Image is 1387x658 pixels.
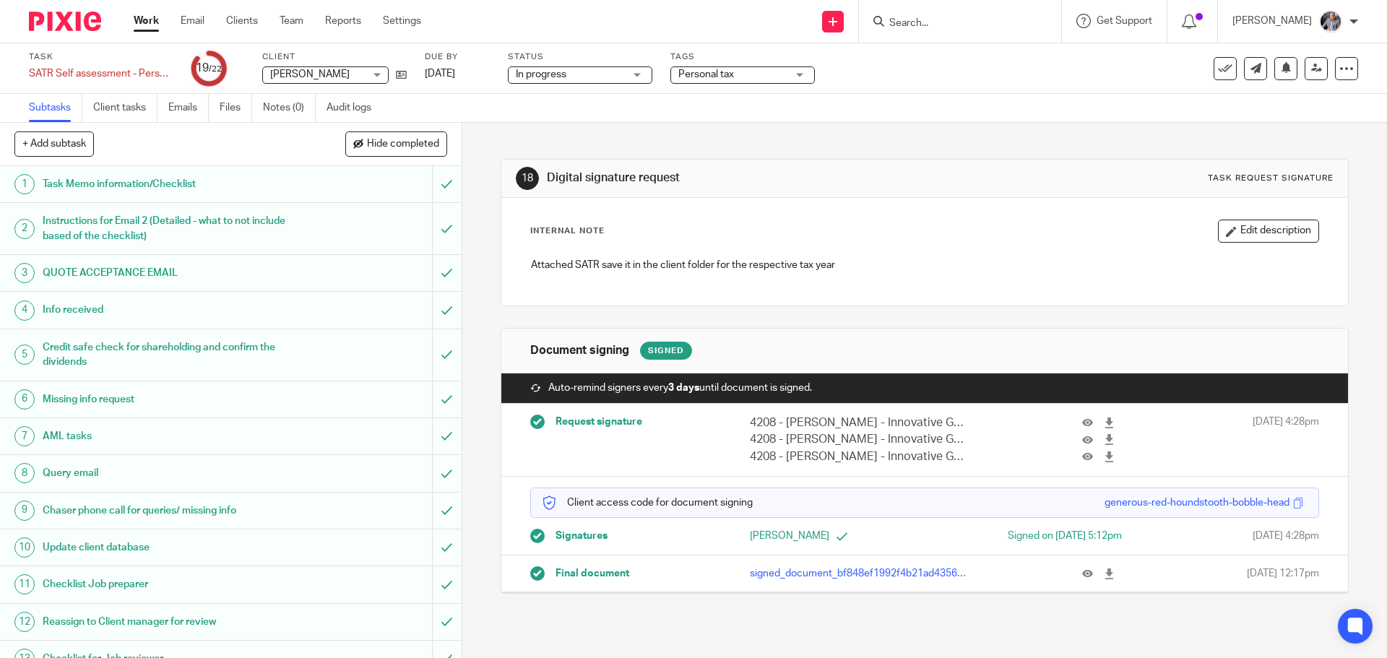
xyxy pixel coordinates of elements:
[1232,14,1312,28] p: [PERSON_NAME]
[750,566,968,581] p: signed_document_bf848ef1992f4b21ad4356f3e24831ad.pdf
[1253,529,1319,543] span: [DATE] 4:28pm
[14,131,94,156] button: + Add subtask
[383,14,421,28] a: Settings
[508,51,652,63] label: Status
[43,462,293,484] h1: Query email
[1218,220,1319,243] button: Edit description
[556,566,629,581] span: Final document
[270,69,350,79] span: [PERSON_NAME]
[530,343,629,358] h1: Document signing
[345,131,447,156] button: Hide completed
[43,337,293,373] h1: Credit safe check for shareholding and confirm the dividends
[556,415,642,429] span: Request signature
[43,262,293,284] h1: QUOTE ACCEPTANCE EMAIL
[548,381,812,395] span: Auto-remind signers every until document is signed.
[947,529,1122,543] div: Signed on [DATE] 5:12pm
[43,500,293,521] h1: Chaser phone call for queries/ missing info
[29,51,173,63] label: Task
[14,463,35,483] div: 8
[43,173,293,195] h1: Task Memo information/Checklist
[43,425,293,447] h1: AML tasks
[750,431,968,448] p: 4208 - [PERSON_NAME] - Innovative Gas Services - Sole Trader Accounts -YE [DATE].pdf
[556,529,608,543] span: Signatures
[196,60,222,77] div: 19
[14,612,35,632] div: 12
[1105,495,1289,510] div: generous-red-houndstooth-bobble-head
[750,529,925,543] p: [PERSON_NAME]
[325,14,361,28] a: Reports
[29,94,82,122] a: Subtasks
[547,170,956,186] h1: Digital signature request
[14,501,35,521] div: 9
[888,17,1018,30] input: Search
[542,495,753,510] p: Client access code for document signing
[43,573,293,595] h1: Checklist Job preparer
[1319,10,1342,33] img: -%20%20-%20studio@ingrained.co.uk%20for%20%20-20220223%20at%20101413%20-%201W1A2026.jpg
[262,51,407,63] label: Client
[640,342,692,360] div: Signed
[43,611,293,633] h1: Reassign to Client manager for review
[263,94,316,122] a: Notes (0)
[134,14,159,28] a: Work
[43,210,293,247] h1: Instructions for Email 2 (Detailed - what to not include based of the checklist)
[678,69,734,79] span: Personal tax
[327,94,382,122] a: Audit logs
[516,167,539,190] div: 18
[1253,415,1319,465] span: [DATE] 4:28pm
[226,14,258,28] a: Clients
[181,14,204,28] a: Email
[14,537,35,558] div: 10
[668,383,699,393] strong: 3 days
[14,426,35,446] div: 7
[750,415,968,431] p: 4208 - [PERSON_NAME] - Innovative Gas Services - HMRC Tax Overview.pdf
[1097,16,1152,26] span: Get Support
[220,94,252,122] a: Files
[209,65,222,73] small: /22
[530,225,605,237] p: Internal Note
[14,174,35,194] div: 1
[531,258,1318,272] p: Attached SATR save it in the client folder for the respective tax year
[367,139,439,150] span: Hide completed
[670,51,815,63] label: Tags
[516,69,566,79] span: In progress
[14,574,35,594] div: 11
[14,263,35,283] div: 3
[168,94,209,122] a: Emails
[1247,566,1319,581] span: [DATE] 12:17pm
[280,14,303,28] a: Team
[29,12,101,31] img: Pixie
[425,51,490,63] label: Due by
[14,219,35,239] div: 2
[14,345,35,365] div: 5
[43,389,293,410] h1: Missing info request
[29,66,173,81] div: SATR Self assessment - Personal tax return 24/25
[93,94,157,122] a: Client tasks
[43,299,293,321] h1: Info received
[14,300,35,321] div: 4
[750,449,968,465] p: 4208 - [PERSON_NAME] - Innovative Gas Services - Tax Return - YE [DATE].pdf
[43,537,293,558] h1: Update client database
[14,389,35,410] div: 6
[425,69,455,79] span: [DATE]
[1208,173,1334,184] div: Task request signature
